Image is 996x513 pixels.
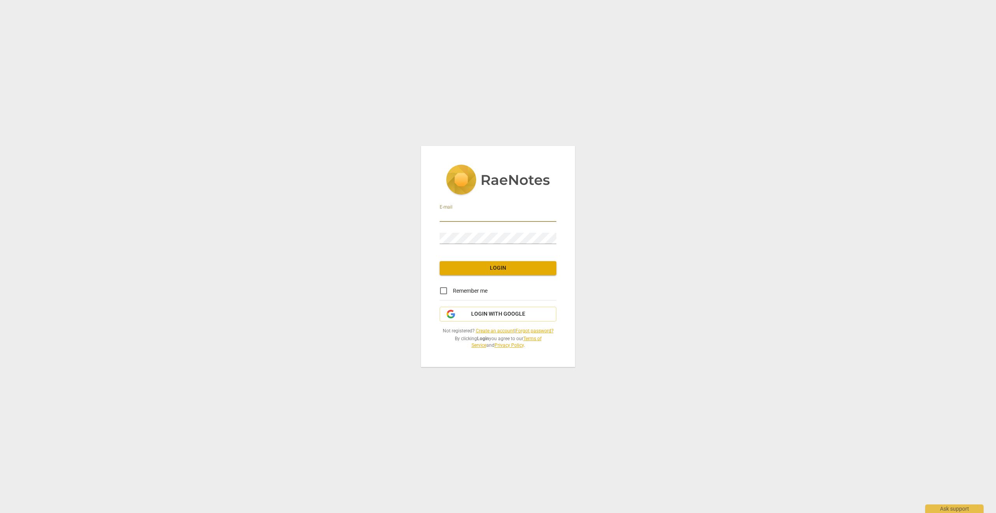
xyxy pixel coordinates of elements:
[440,328,556,334] span: Not registered? |
[925,504,984,513] div: Ask support
[472,336,542,348] a: Terms of Service
[453,287,487,295] span: Remember me
[477,336,489,341] b: Login
[446,264,550,272] span: Login
[446,165,550,197] img: 5ac2273c67554f335776073100b6d88f.svg
[471,310,525,318] span: Login with Google
[440,307,556,322] button: Login with Google
[516,328,554,334] a: Forgot password?
[440,261,556,275] button: Login
[440,205,452,210] label: E-mail
[494,343,524,348] a: Privacy Policy
[476,328,514,334] a: Create an account
[440,336,556,348] span: By clicking you agree to our and .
